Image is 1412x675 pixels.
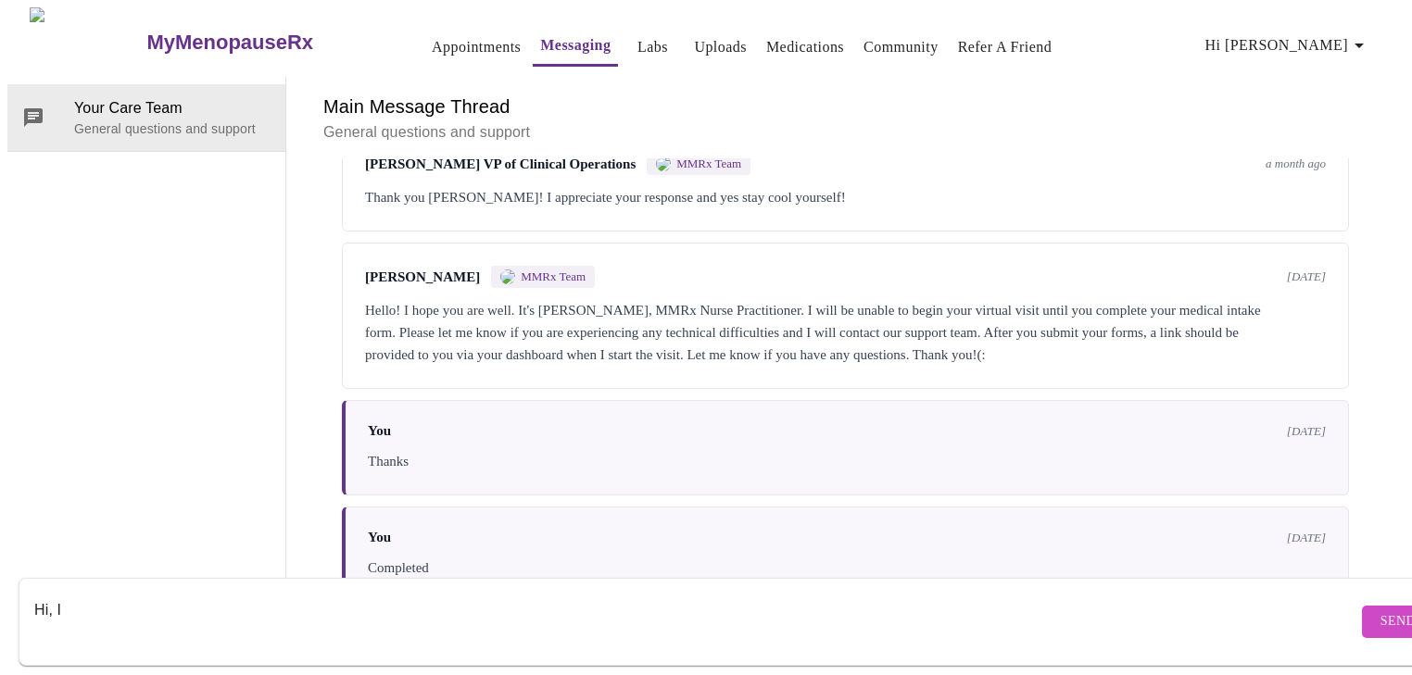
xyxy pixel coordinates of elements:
[1198,27,1378,64] button: Hi [PERSON_NAME]
[656,156,671,171] img: MMRX
[368,530,391,545] span: You
[365,156,636,172] span: [PERSON_NAME] VP of Clinical Operations
[637,34,668,60] a: Labs
[1287,531,1326,545] span: [DATE]
[694,34,747,60] a: Uploads
[864,34,939,60] a: Community
[30,7,145,77] img: MyMenopauseRx Logo
[1205,32,1370,58] span: Hi [PERSON_NAME]
[500,269,515,284] img: MMRX
[540,32,611,58] a: Messaging
[368,556,1326,579] div: Completed
[951,29,1060,66] button: Refer a Friend
[74,119,271,138] p: General questions and support
[365,299,1326,366] div: Hello! I hope you are well. It's [PERSON_NAME], MMRx Nurse Practitioner. I will be unable to begi...
[676,156,741,171] span: MMRx Team
[368,423,391,439] span: You
[368,450,1326,472] div: Thanks
[759,29,851,66] button: Medications
[1266,156,1326,171] span: a month ago
[766,34,844,60] a: Medications
[365,269,480,285] span: [PERSON_NAME]
[34,592,1357,651] textarea: Send a message about your appointment
[7,84,285,151] div: Your Care TeamGeneral questions and support
[521,269,586,284] span: MMRx Team
[958,34,1053,60] a: Refer a Friend
[424,29,528,66] button: Appointments
[1287,424,1326,439] span: [DATE]
[1287,269,1326,284] span: [DATE]
[365,186,1326,208] div: Thank you [PERSON_NAME]! I appreciate your response and yes stay cool yourself!
[687,29,754,66] button: Uploads
[323,92,1368,121] h6: Main Message Thread
[323,121,1368,144] p: General questions and support
[623,29,682,66] button: Labs
[432,34,521,60] a: Appointments
[146,31,313,55] h3: MyMenopauseRx
[145,10,387,75] a: MyMenopauseRx
[533,27,618,67] button: Messaging
[856,29,946,66] button: Community
[74,97,271,119] span: Your Care Team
